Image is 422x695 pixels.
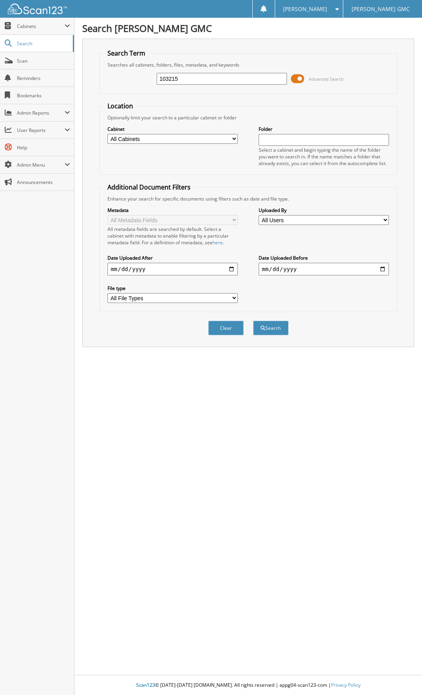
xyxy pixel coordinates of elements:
[107,207,238,214] label: Metadata
[17,162,65,168] span: Admin Menu
[259,255,389,261] label: Date Uploaded Before
[352,7,410,11] span: [PERSON_NAME] GMC
[104,195,393,202] div: Enhance your search for specific documents using filters such as date and file type.
[104,102,137,110] legend: Location
[259,207,389,214] label: Uploaded By
[17,40,69,47] span: Search
[259,147,389,167] div: Select a cabinet and begin typing the name of the folder you want to search in. If the name match...
[331,682,361,688] a: Privacy Policy
[107,263,238,275] input: start
[259,126,389,132] label: Folder
[107,126,238,132] label: Cabinet
[17,110,65,116] span: Admin Reports
[107,226,238,246] div: All metadata fields are searched by default. Select a cabinet with metadata to enable filtering b...
[253,321,289,335] button: Search
[17,144,70,151] span: Help
[208,321,244,335] button: Clear
[8,4,67,14] img: scan123-logo-white.svg
[104,49,149,58] legend: Search Term
[107,285,238,292] label: File type
[74,676,422,695] div: © [DATE]-[DATE] [DOMAIN_NAME]. All rights reserved | appg04-scan123-com |
[17,58,70,64] span: Scan
[259,263,389,275] input: end
[17,127,65,134] span: User Reports
[17,23,65,30] span: Cabinets
[82,22,414,35] h1: Search [PERSON_NAME] GMC
[283,7,327,11] span: [PERSON_NAME]
[383,657,422,695] iframe: Chat Widget
[104,114,393,121] div: Optionally limit your search to a particular cabinet or folder
[309,76,344,82] span: Advanced Search
[104,183,194,191] legend: Additional Document Filters
[136,682,155,688] span: Scan123
[17,92,70,99] span: Bookmarks
[104,61,393,68] div: Searches all cabinets, folders, files, metadata, and keywords
[213,239,223,246] a: here
[17,179,70,186] span: Announcements
[17,75,70,82] span: Reminders
[107,255,238,261] label: Date Uploaded After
